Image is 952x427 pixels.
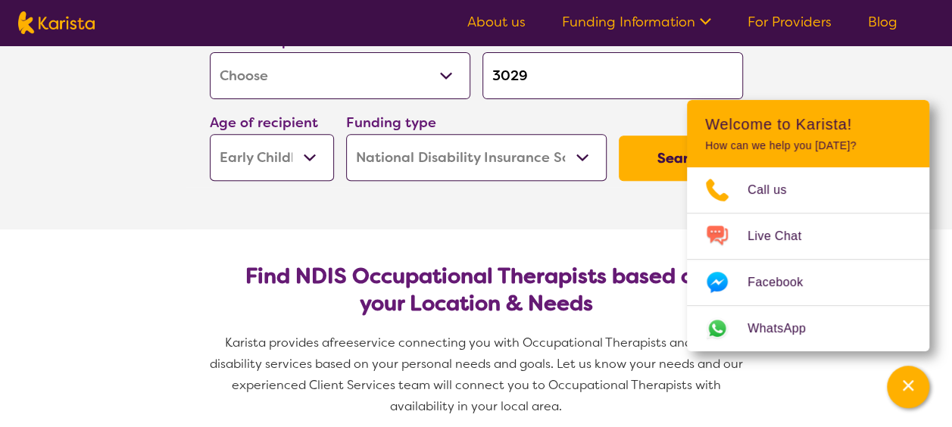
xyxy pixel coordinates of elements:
h2: Find NDIS Occupational Therapists based on your Location & Needs [222,263,731,317]
button: Search [619,136,743,181]
span: Facebook [748,271,821,294]
input: Type [482,52,743,99]
label: Funding type [346,114,436,132]
a: Funding Information [562,13,711,31]
a: Blog [868,13,897,31]
span: WhatsApp [748,317,824,340]
div: Channel Menu [687,100,929,351]
button: Channel Menu [887,366,929,408]
span: Live Chat [748,225,819,248]
span: Karista provides a [225,335,329,351]
p: How can we help you [DATE]? [705,139,911,152]
img: Karista logo [18,11,95,34]
ul: Choose channel [687,167,929,351]
span: service connecting you with Occupational Therapists and other disability services based on your p... [210,335,746,414]
a: Web link opens in a new tab. [687,306,929,351]
span: Call us [748,179,805,201]
h2: Welcome to Karista! [705,115,911,133]
a: For Providers [748,13,832,31]
label: Age of recipient [210,114,318,132]
span: free [329,335,354,351]
a: About us [467,13,526,31]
